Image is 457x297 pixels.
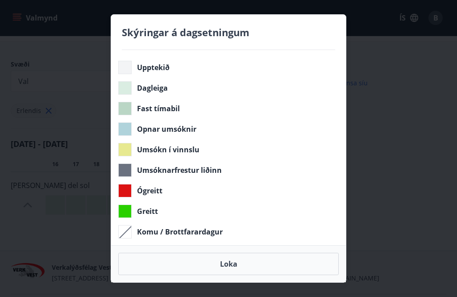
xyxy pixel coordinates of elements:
[137,227,223,237] span: Komu / Brottfarardagur
[137,124,196,134] span: Opnar umsóknir
[137,165,222,175] span: Umsóknarfrestur liðinn
[122,25,335,39] h4: Skýringar á dagsetningum
[137,145,199,155] span: Umsókn í vinnslu
[137,63,170,72] span: Upptekið
[118,253,339,275] button: Loka
[137,206,158,216] span: Greitt
[137,104,180,113] span: Fast tímabil
[137,83,168,93] span: Dagleiga
[137,186,162,196] span: Ógreitt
